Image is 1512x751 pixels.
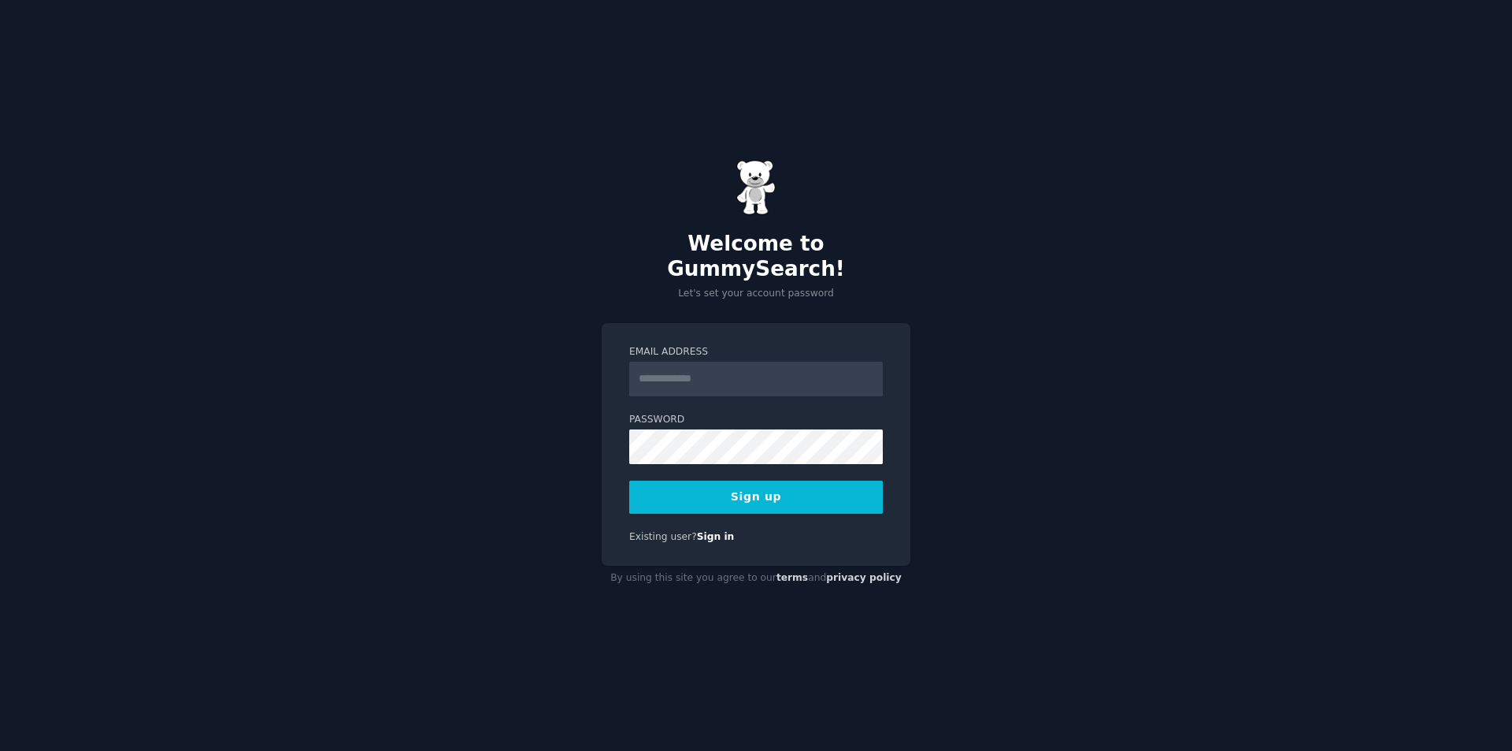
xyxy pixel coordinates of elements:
div: By using this site you agree to our and [602,566,910,591]
label: Email Address [629,345,883,359]
label: Password [629,413,883,427]
span: Existing user? [629,531,697,542]
img: Gummy Bear [736,160,776,215]
p: Let's set your account password [602,287,910,301]
button: Sign up [629,481,883,514]
h2: Welcome to GummySearch! [602,232,910,281]
a: privacy policy [826,572,902,583]
a: terms [776,572,808,583]
a: Sign in [697,531,735,542]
